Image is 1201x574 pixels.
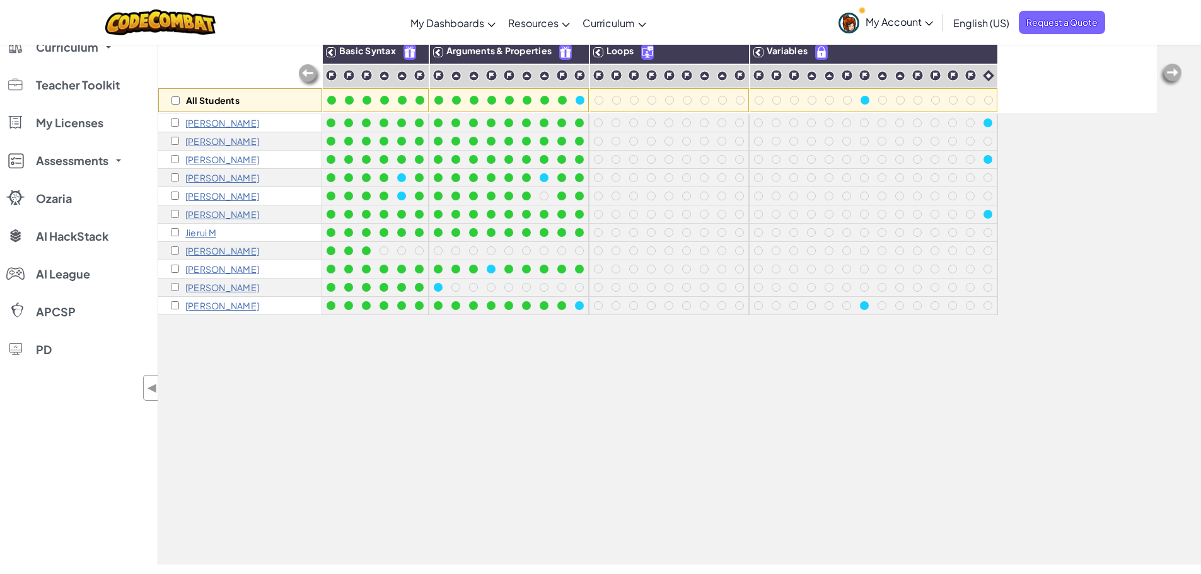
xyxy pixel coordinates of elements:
img: IconChallengeLevel.svg [753,69,765,81]
p: Santiago T [185,301,259,311]
img: Arrow_Left_Inactive.png [1158,62,1183,88]
img: IconChallengeLevel.svg [343,69,355,81]
img: IconChallengeLevel.svg [432,69,444,81]
img: IconChallengeLevel.svg [663,69,675,81]
span: Resources [508,16,559,30]
a: Resources [502,6,576,40]
img: IconChallengeLevel.svg [841,69,853,81]
a: Curriculum [576,6,653,40]
img: IconPracticeLevel.svg [397,71,407,81]
img: IconPracticeLevel.svg [895,71,905,81]
img: IconChallengeLevel.svg [593,69,605,81]
span: Assessments [36,155,108,166]
p: Rafael L [185,173,259,183]
img: IconChallengeLevel.svg [414,69,426,81]
img: IconPracticeLevel.svg [806,71,817,81]
a: English (US) [947,6,1016,40]
img: IconChallengeLevel.svg [610,69,622,81]
span: Arguments & Properties [446,45,552,56]
p: Lucas R [185,264,259,274]
p: Jorge M [185,246,259,256]
img: IconPracticeLevel.svg [521,71,532,81]
span: My Licenses [36,117,103,129]
span: Curriculum [36,42,98,53]
img: IconChallengeLevel.svg [929,69,941,81]
img: IconChallengeLevel.svg [574,69,586,81]
p: Renata C [185,154,259,164]
span: Curriculum [583,16,635,30]
p: Emma M [185,209,259,219]
span: AI League [36,268,90,280]
img: IconPracticeLevel.svg [877,71,888,81]
span: My Dashboards [410,16,484,30]
span: ◀ [147,379,158,397]
a: Request a Quote [1019,11,1105,34]
img: IconChallengeLevel.svg [556,69,568,81]
span: Basic Syntax [339,45,396,56]
img: IconChallengeLevel.svg [325,69,337,81]
img: IconIntro.svg [983,70,994,81]
img: avatar [838,13,859,33]
p: Tomas L [185,191,259,201]
img: IconPracticeLevel.svg [468,71,479,81]
span: AI HackStack [36,231,108,242]
img: IconChallengeLevel.svg [788,69,800,81]
img: IconChallengeLevel.svg [734,69,746,81]
a: My Dashboards [404,6,502,40]
span: Teacher Toolkit [36,79,120,91]
img: IconFreeLevelv2.svg [560,45,571,59]
img: IconChallengeLevel.svg [770,69,782,81]
p: All Students [186,95,240,105]
p: Adrian T [185,282,259,292]
span: English (US) [953,16,1009,30]
span: Loops [606,45,634,56]
a: My Account [832,3,939,42]
img: IconPracticeLevel.svg [379,71,390,81]
img: IconFreeLevelv2.svg [404,45,415,59]
img: IconPracticeLevel.svg [451,71,461,81]
img: IconChallengeLevel.svg [361,69,373,81]
img: IconUnlockWithCall.svg [642,45,653,59]
p: Jierui M [185,227,216,238]
img: IconChallengeLevel.svg [485,69,497,81]
img: IconChallengeLevel.svg [859,69,871,81]
img: IconChallengeLevel.svg [646,69,658,81]
img: IconChallengeLevel.svg [947,69,959,81]
img: IconPracticeLevel.svg [717,71,728,81]
img: IconPracticeLevel.svg [824,71,835,81]
img: Arrow_Left_Inactive.png [297,63,322,88]
img: CodeCombat logo [105,9,216,35]
span: Ozaria [36,193,72,204]
img: IconChallengeLevel.svg [503,69,515,81]
img: IconChallengeLevel.svg [681,69,693,81]
img: IconPaidLevel.svg [816,45,827,59]
img: IconPracticeLevel.svg [699,71,710,81]
p: Claudia B [185,136,259,146]
p: Ariana B [185,118,259,128]
img: IconPracticeLevel.svg [539,71,550,81]
span: Variables [767,45,808,56]
img: IconChallengeLevel.svg [912,69,924,81]
img: IconChallengeLevel.svg [628,69,640,81]
span: My Account [866,15,933,28]
img: IconChallengeLevel.svg [965,69,977,81]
